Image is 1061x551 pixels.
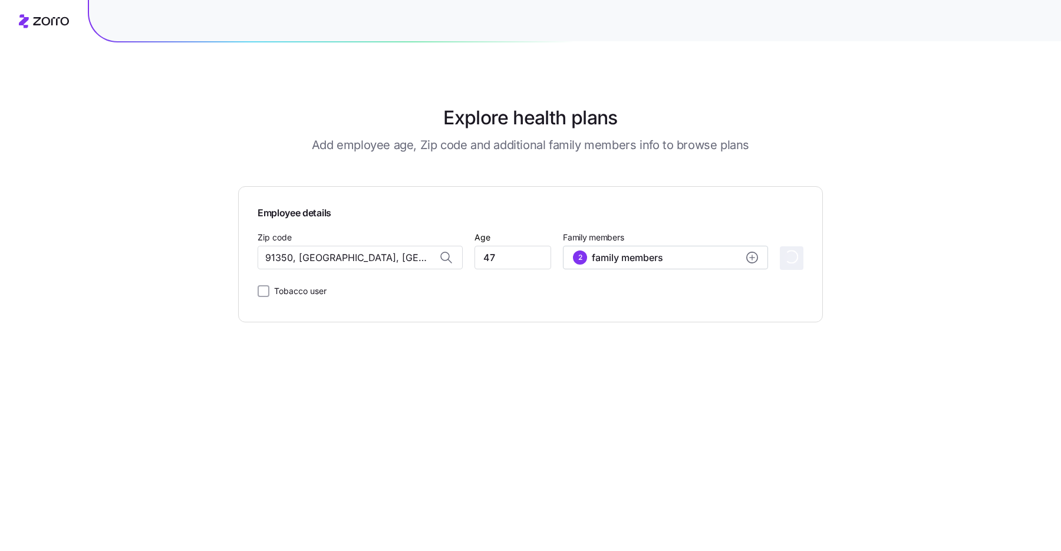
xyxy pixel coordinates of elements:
[258,231,292,244] label: Zip code
[312,137,749,153] h3: Add employee age, Zip code and additional family members info to browse plans
[475,246,551,269] input: Add age
[573,250,587,265] div: 2
[746,252,758,263] svg: add icon
[269,284,327,298] label: Tobacco user
[563,246,768,269] button: 2family membersadd icon
[592,250,663,265] span: family members
[475,231,490,244] label: Age
[563,232,768,243] span: Family members
[443,104,617,132] h1: Explore health plans
[258,246,463,269] input: Zip code
[258,206,803,220] span: Employee details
